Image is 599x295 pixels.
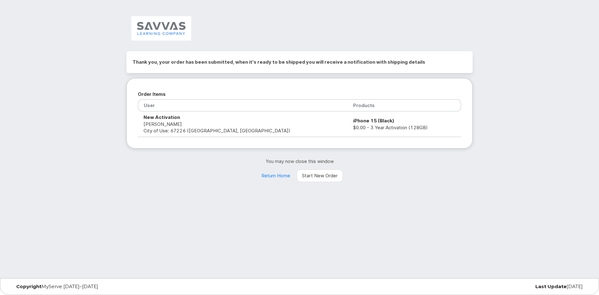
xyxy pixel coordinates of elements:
div: [DATE] [396,284,587,289]
strong: Last Update [535,283,567,289]
strong: iPhone 15 (Black) [353,118,394,124]
a: Start New Order [297,170,343,182]
h2: Order Items [138,90,461,99]
div: MyServe [DATE]–[DATE] [12,284,203,289]
img: Savvas Learning Company LLC [131,16,191,41]
h2: Thank you, your order has been submitted, when it's ready to be shipped you will receive a notifi... [133,57,466,67]
th: Products [348,99,461,111]
strong: Copyright [16,283,41,289]
th: User [138,99,348,111]
a: Return Home [256,170,295,182]
strong: New Activation [144,114,180,120]
td: $0.00 - 3 Year Activation (128GB) [348,111,461,137]
td: [PERSON_NAME] City of Use: 67226 ([GEOGRAPHIC_DATA], [GEOGRAPHIC_DATA]) [138,111,348,137]
p: You may now close this window [126,158,473,165]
